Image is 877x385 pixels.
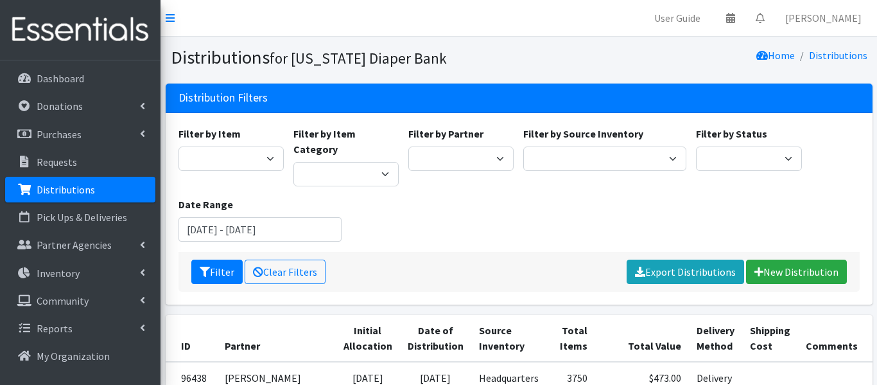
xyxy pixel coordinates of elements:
[37,322,73,335] p: Reports
[400,315,471,362] th: Date of Distribution
[5,288,155,314] a: Community
[37,211,127,224] p: Pick Ups & Deliveries
[742,315,798,362] th: Shipping Cost
[471,315,546,362] th: Source Inventory
[696,126,767,141] label: Filter by Status
[5,232,155,258] a: Partner Agencies
[627,260,744,284] a: Export Distributions
[178,197,233,212] label: Date Range
[5,260,155,286] a: Inventory
[37,294,89,307] p: Community
[37,156,77,168] p: Requests
[37,100,83,112] p: Donations
[5,204,155,230] a: Pick Ups & Deliveries
[408,126,483,141] label: Filter by Partner
[166,315,217,362] th: ID
[37,350,110,363] p: My Organization
[746,260,847,284] a: New Distribution
[5,316,155,341] a: Reports
[595,315,689,362] th: Total Value
[270,49,447,67] small: for [US_STATE] Diaper Bank
[37,267,80,280] p: Inventory
[178,91,268,105] h3: Distribution Filters
[171,46,514,69] h1: Distributions
[37,72,84,85] p: Dashboard
[523,126,643,141] label: Filter by Source Inventory
[5,177,155,202] a: Distributions
[293,126,399,157] label: Filter by Item Category
[5,66,155,91] a: Dashboard
[178,126,241,141] label: Filter by Item
[245,260,326,284] a: Clear Filters
[756,49,795,62] a: Home
[775,5,872,31] a: [PERSON_NAME]
[546,315,595,362] th: Total Items
[37,238,112,251] p: Partner Agencies
[689,315,742,362] th: Delivery Method
[336,315,400,362] th: Initial Allocation
[5,8,155,51] img: HumanEssentials
[5,343,155,369] a: My Organization
[178,217,342,242] input: January 1, 2011 - December 31, 2011
[37,183,95,196] p: Distributions
[644,5,711,31] a: User Guide
[5,149,155,175] a: Requests
[191,260,243,284] button: Filter
[217,315,336,362] th: Partner
[809,49,867,62] a: Distributions
[5,121,155,147] a: Purchases
[5,93,155,119] a: Donations
[37,128,82,141] p: Purchases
